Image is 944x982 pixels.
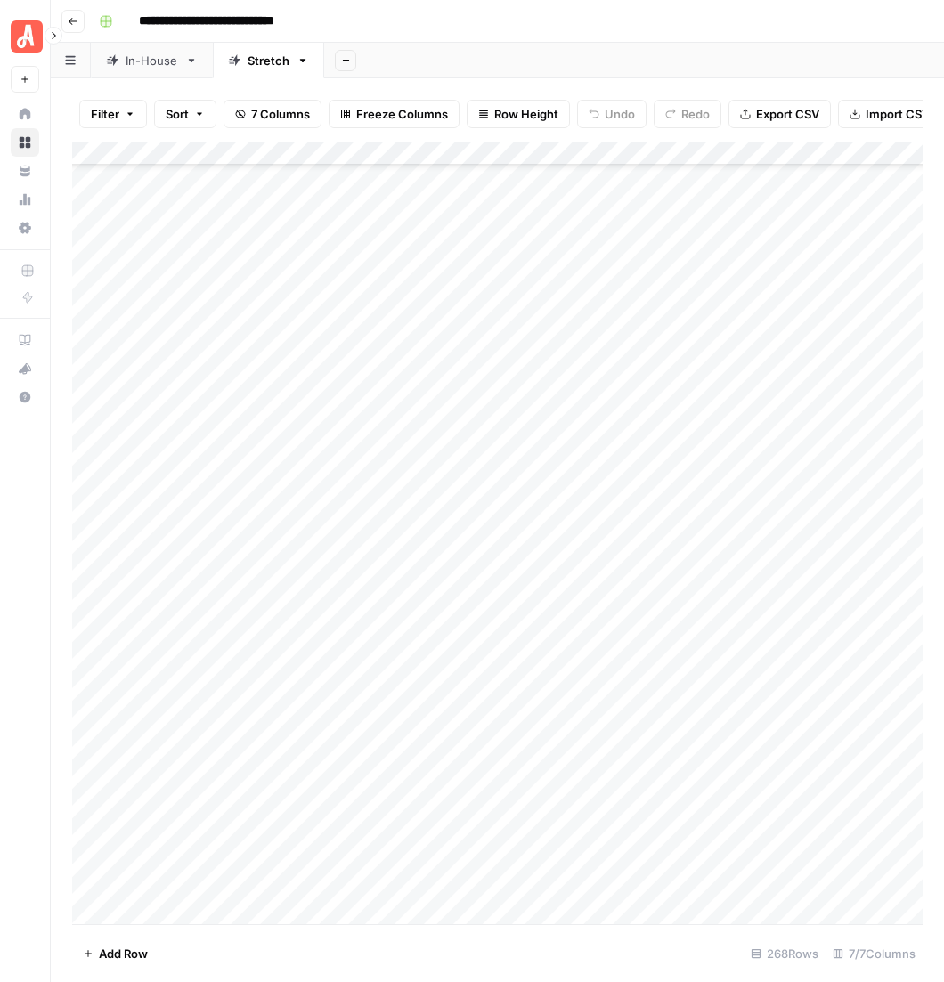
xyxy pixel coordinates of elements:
button: Row Height [467,100,570,128]
button: Import CSV [838,100,941,128]
img: Angi Logo [11,20,43,53]
a: Your Data [11,157,39,185]
span: Sort [166,105,189,123]
a: Home [11,100,39,128]
button: Export CSV [728,100,831,128]
button: 7 Columns [224,100,321,128]
button: Workspace: Angi [11,14,39,59]
a: In-House [91,43,213,78]
span: Export CSV [756,105,819,123]
button: Sort [154,100,216,128]
button: Freeze Columns [329,100,460,128]
div: 7/7 Columns [826,939,923,968]
button: Filter [79,100,147,128]
a: Settings [11,214,39,242]
button: Redo [654,100,721,128]
span: Import CSV [866,105,930,123]
span: 7 Columns [251,105,310,123]
span: Row Height [494,105,558,123]
a: Usage [11,185,39,214]
span: Freeze Columns [356,105,448,123]
a: Stretch [213,43,324,78]
div: In-House [126,52,178,69]
span: Add Row [99,945,148,962]
button: Help + Support [11,383,39,411]
span: Undo [605,105,635,123]
button: Add Row [72,939,159,968]
div: Stretch [248,52,289,69]
div: What's new? [12,355,38,382]
a: Browse [11,128,39,157]
a: AirOps Academy [11,326,39,354]
div: 268 Rows [744,939,826,968]
span: Redo [681,105,710,123]
span: Filter [91,105,119,123]
button: Undo [577,100,647,128]
button: What's new? [11,354,39,383]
